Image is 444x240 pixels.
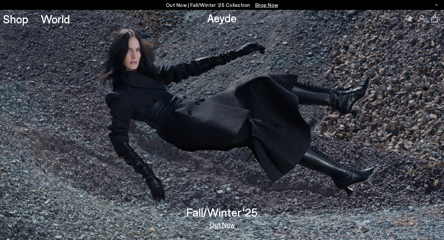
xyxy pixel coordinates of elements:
[438,17,441,21] span: 0
[41,13,70,25] a: World
[431,15,438,22] a: 0
[186,206,258,218] h3: Fall/Winter '25
[255,2,278,8] span: Navigate to /collections/new-in
[207,11,237,25] a: Aeyde
[166,1,278,9] p: Out Now | Fall/Winter ‘25 Collection
[209,221,235,228] a: Out Now
[3,13,28,25] a: Shop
